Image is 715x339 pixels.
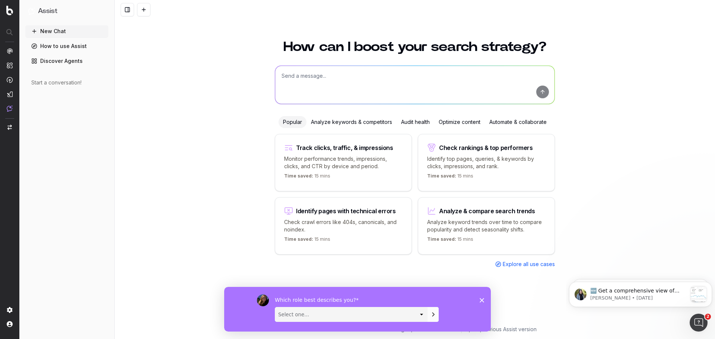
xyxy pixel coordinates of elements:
[705,314,711,320] span: 2
[503,260,555,268] span: Explore all use cases
[427,236,473,245] p: 15 mins
[25,40,108,52] a: How to use Assist
[275,40,555,54] h1: How can I boost your search strategy?
[284,173,313,179] span: Time saved:
[284,236,313,242] span: Time saved:
[485,116,551,128] div: Automate & collaborate
[296,145,393,151] div: Track clicks, traffic, & impressions
[296,208,396,214] div: Identify pages with technical errors
[306,116,397,128] div: Analyze keywords & competitors
[7,321,13,327] img: My account
[284,236,330,245] p: 15 mins
[439,145,533,151] div: Check rankings & top performers
[7,62,13,68] img: Intelligence
[28,7,35,15] img: Assist
[427,173,473,182] p: 15 mins
[439,208,535,214] div: Analyze & compare search trends
[566,263,715,319] iframe: Intercom notifications message
[397,116,434,128] div: Audit health
[427,218,546,233] p: Analyze keyword trends over time to compare popularity and detect seasonality shifts.
[31,79,102,86] div: Start a conversation!
[7,48,13,54] img: Analytics
[25,55,108,67] a: Discover Agents
[7,77,13,83] img: Activation
[284,173,330,182] p: 15 mins
[7,125,12,130] img: Switch project
[465,326,537,333] a: Open previous Assist version
[690,314,708,332] iframe: Intercom live chat
[427,173,456,179] span: Time saved:
[7,105,13,112] img: Assist
[434,116,485,128] div: Optimize content
[224,287,491,332] iframe: Survey by Laura from Botify
[7,91,13,97] img: Studio
[28,6,105,16] button: Assist
[427,155,546,170] p: Identify top pages, queries, & keywords by clicks, impressions, and rank.
[279,116,306,128] div: Popular
[38,6,57,16] h1: Assist
[7,307,13,313] img: Setting
[427,236,456,242] span: Time saved:
[6,6,13,15] img: Botify logo
[284,218,403,233] p: Check crawl errors like 404s, canonicals, and noindex.
[495,260,555,268] a: Explore all use cases
[284,155,403,170] p: Monitor performance trends, impressions, clicks, and CTR by device and period.
[25,25,108,37] button: New Chat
